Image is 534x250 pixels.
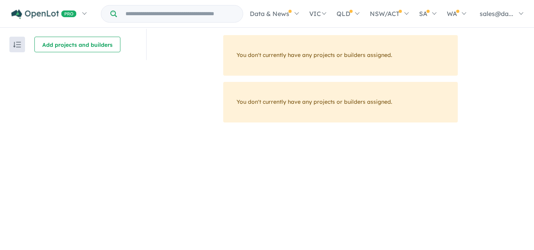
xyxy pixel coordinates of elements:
[118,5,241,22] input: Try estate name, suburb, builder or developer
[34,37,120,52] button: Add projects and builders
[223,82,458,122] div: You don't currently have any projects or builders assigned.
[11,9,77,19] img: Openlot PRO Logo White
[13,42,21,48] img: sort.svg
[223,35,458,76] div: You don't currently have any projects or builders assigned.
[480,10,513,18] span: sales@da...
